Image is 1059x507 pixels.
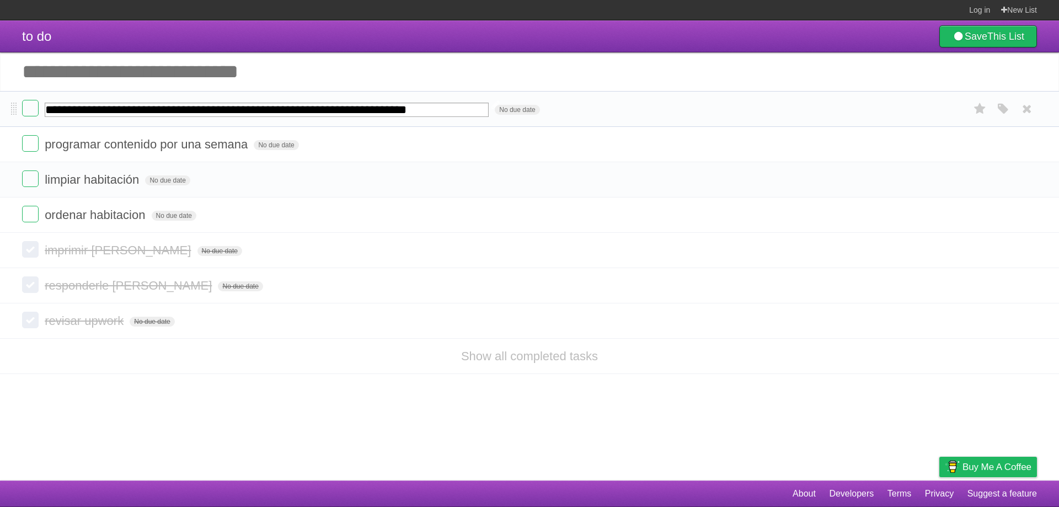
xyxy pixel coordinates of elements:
a: SaveThis List [939,25,1037,47]
span: revisar upwork [45,314,126,328]
span: No due date [152,211,196,221]
span: No due date [197,246,242,256]
span: No due date [218,281,263,291]
label: Done [22,206,39,222]
a: Suggest a feature [967,483,1037,504]
span: to do [22,29,51,44]
span: ordenar habitacion [45,208,148,222]
a: Show all completed tasks [461,349,598,363]
b: This List [987,31,1024,42]
a: About [793,483,816,504]
label: Done [22,241,39,258]
a: Terms [887,483,912,504]
label: Done [22,100,39,116]
span: No due date [130,317,174,327]
span: No due date [145,175,190,185]
label: Done [22,135,39,152]
img: Buy me a coffee [945,457,960,476]
span: Buy me a coffee [962,457,1031,477]
span: imprimir [PERSON_NAME] [45,243,194,257]
a: Buy me a coffee [939,457,1037,477]
span: programar contenido por una semana [45,137,250,151]
span: No due date [495,105,539,115]
a: Privacy [925,483,954,504]
span: No due date [254,140,298,150]
a: Developers [829,483,874,504]
label: Done [22,312,39,328]
label: Done [22,276,39,293]
label: Done [22,170,39,187]
label: Star task [970,100,991,118]
span: limpiar habitación [45,173,142,186]
span: responderle [PERSON_NAME] [45,279,215,292]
